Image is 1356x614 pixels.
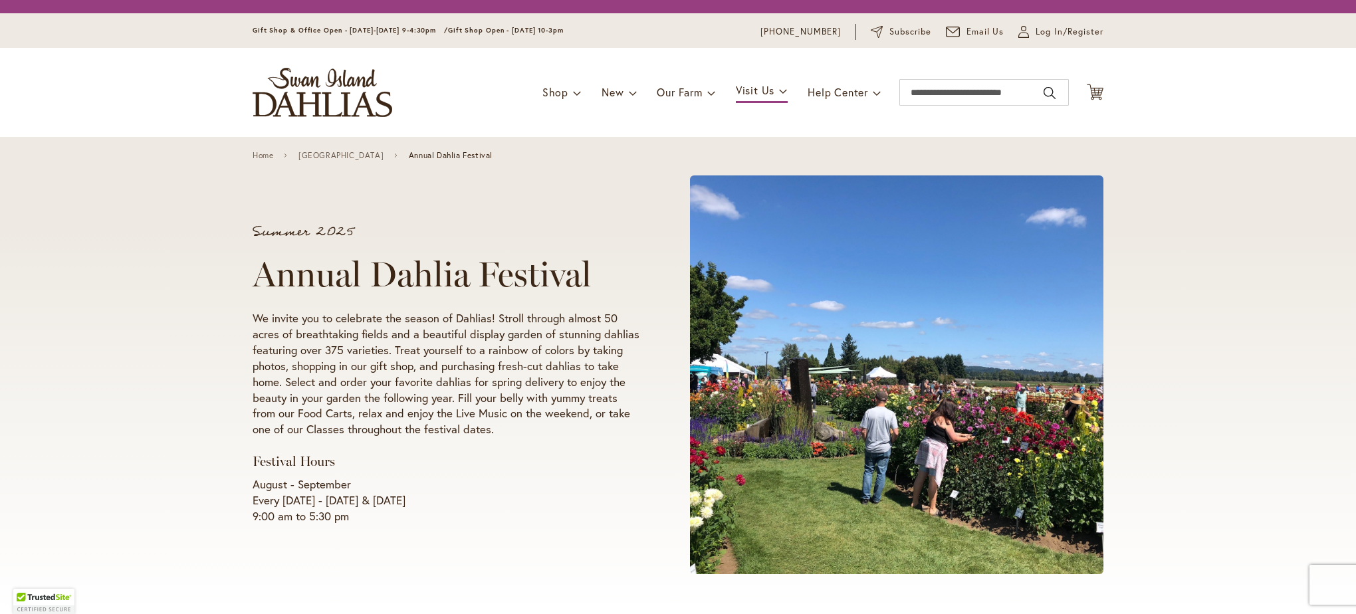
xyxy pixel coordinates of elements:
[889,25,931,39] span: Subscribe
[966,25,1004,39] span: Email Us
[1036,25,1103,39] span: Log In/Register
[542,85,568,99] span: Shop
[602,85,623,99] span: New
[253,476,639,524] p: August - September Every [DATE] - [DATE] & [DATE] 9:00 am to 5:30 pm
[946,25,1004,39] a: Email Us
[409,151,493,160] span: Annual Dahlia Festival
[448,26,564,35] span: Gift Shop Open - [DATE] 10-3pm
[808,85,868,99] span: Help Center
[1044,82,1056,104] button: Search
[1018,25,1103,39] a: Log In/Register
[253,151,273,160] a: Home
[253,255,639,294] h1: Annual Dahlia Festival
[760,25,841,39] a: [PHONE_NUMBER]
[657,85,702,99] span: Our Farm
[253,26,448,35] span: Gift Shop & Office Open - [DATE]-[DATE] 9-4:30pm /
[298,151,384,160] a: [GEOGRAPHIC_DATA]
[13,589,74,614] div: TrustedSite Certified
[253,225,639,239] p: Summer 2025
[871,25,931,39] a: Subscribe
[253,310,639,438] p: We invite you to celebrate the season of Dahlias! Stroll through almost 50 acres of breathtaking ...
[253,68,392,117] a: store logo
[253,453,639,470] h3: Festival Hours
[736,83,774,97] span: Visit Us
